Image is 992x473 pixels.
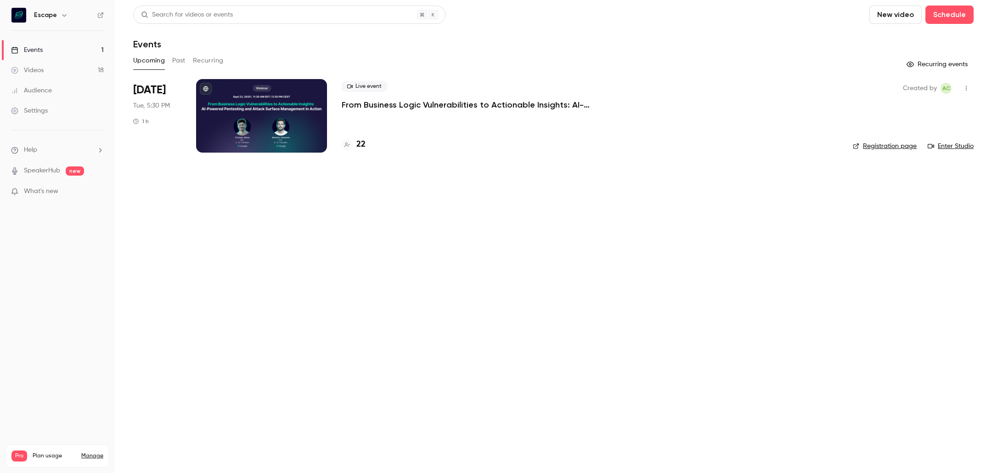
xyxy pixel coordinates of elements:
[33,452,76,460] span: Plan usage
[11,450,27,462] span: Pro
[903,83,937,94] span: Created by
[133,79,181,153] div: Sep 23 Tue, 5:30 PM (Europe/Amsterdam)
[133,83,166,97] span: [DATE]
[193,53,224,68] button: Recurring
[66,166,84,176] span: new
[853,142,917,151] a: Registration page
[34,11,57,20] h6: Escape
[24,166,60,176] a: SpeakerHub
[133,101,170,110] span: Tue, 5:30 PM
[81,452,103,460] a: Manage
[342,99,617,110] a: From Business Logic Vulnerabilities to Actionable Insights: AI-powered Pentesting + ASM in Action
[11,8,26,23] img: Escape
[342,138,366,151] a: 22
[133,39,161,50] h1: Events
[928,142,974,151] a: Enter Studio
[141,10,233,20] div: Search for videos or events
[172,53,186,68] button: Past
[133,53,165,68] button: Upcoming
[11,66,44,75] div: Videos
[11,145,104,155] li: help-dropdown-opener
[11,86,52,95] div: Audience
[93,188,104,196] iframe: Noticeable Trigger
[24,145,37,155] span: Help
[941,83,952,94] span: Alexandra Charikova
[24,187,58,196] span: What's new
[869,6,922,24] button: New video
[11,46,43,55] div: Events
[925,6,974,24] button: Schedule
[902,57,974,72] button: Recurring events
[942,83,950,94] span: AC
[356,138,366,151] h4: 22
[133,118,149,125] div: 1 h
[11,106,48,115] div: Settings
[342,81,387,92] span: Live event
